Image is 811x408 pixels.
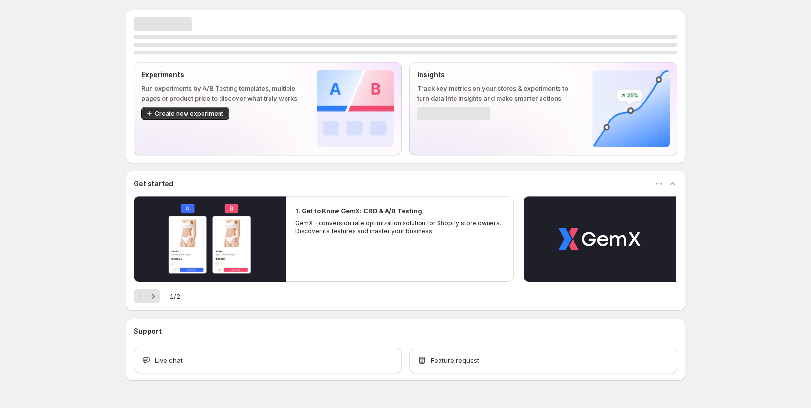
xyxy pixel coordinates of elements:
[524,196,676,282] button: Play video
[417,70,577,80] p: Insights
[134,289,160,303] nav: Pagination
[147,289,160,303] button: Next
[134,326,162,336] h3: Support
[134,179,173,188] h3: Get started
[170,291,180,301] span: 1 / 2
[317,70,394,147] img: Experiments
[431,356,479,365] span: Feature request
[295,220,504,235] p: GemX - conversion rate optimization solution for Shopify store owners. Discover its features and ...
[141,107,229,120] button: Create new experiment
[295,206,422,216] h2: 1. Get to Know GemX: CRO & A/B Testing
[141,84,301,103] p: Run experiments by A/B Testing templates, multiple pages or product price to discover what truly ...
[141,70,301,80] p: Experiments
[155,110,223,118] span: Create new experiment
[592,70,670,147] img: Insights
[134,196,286,282] button: Play video
[155,356,183,365] span: Live chat
[417,84,577,103] p: Track key metrics on your stores & experiments to turn data into insights and make smarter actions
